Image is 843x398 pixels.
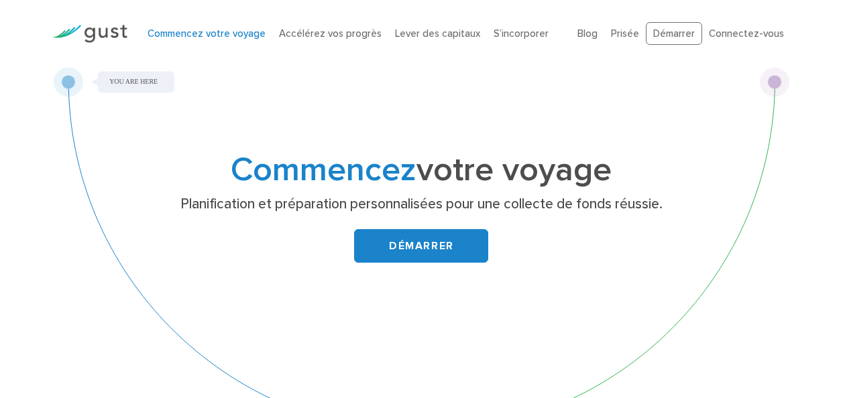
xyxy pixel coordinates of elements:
[156,155,686,186] h1: votre voyage
[646,22,702,46] a: Démarrer
[494,27,549,40] a: S’incorporer
[709,27,784,40] a: Connectez-vous
[162,195,681,214] p: Planification et préparation personnalisées pour une collecte de fonds réussie.
[279,27,382,40] a: Accélérez vos progrès
[148,27,266,40] a: Commencez votre voyage
[395,27,480,40] a: Lever des capitaux
[354,229,488,263] a: DÉMARRER
[577,27,598,40] a: Blog
[611,27,639,40] a: Prisée
[52,25,127,43] img: Gust Logo
[231,150,416,190] span: Commencez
